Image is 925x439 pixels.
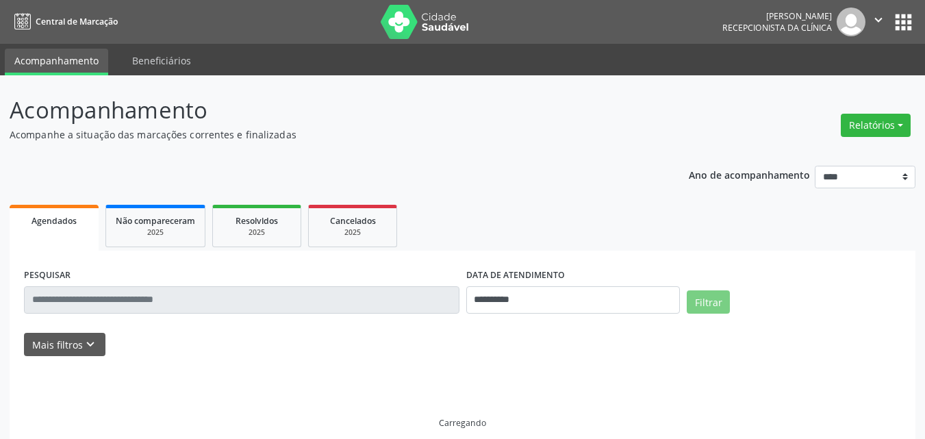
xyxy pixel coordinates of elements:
button: apps [891,10,915,34]
i: keyboard_arrow_down [83,337,98,352]
span: Não compareceram [116,215,195,227]
span: Recepcionista da clínica [722,22,832,34]
p: Ano de acompanhamento [689,166,810,183]
a: Beneficiários [123,49,201,73]
div: 2025 [116,227,195,238]
img: img [837,8,865,36]
button: Filtrar [687,290,730,314]
i:  [871,12,886,27]
span: Cancelados [330,215,376,227]
label: DATA DE ATENDIMENTO [466,265,565,286]
span: Resolvidos [236,215,278,227]
span: Central de Marcação [36,16,118,27]
p: Acompanhamento [10,93,644,127]
button: Mais filtroskeyboard_arrow_down [24,333,105,357]
button: Relatórios [841,114,911,137]
div: [PERSON_NAME] [722,10,832,22]
a: Acompanhamento [5,49,108,75]
p: Acompanhe a situação das marcações correntes e finalizadas [10,127,644,142]
span: Agendados [31,215,77,227]
div: 2025 [223,227,291,238]
div: 2025 [318,227,387,238]
a: Central de Marcação [10,10,118,33]
label: PESQUISAR [24,265,71,286]
div: Carregando [439,417,486,429]
button:  [865,8,891,36]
